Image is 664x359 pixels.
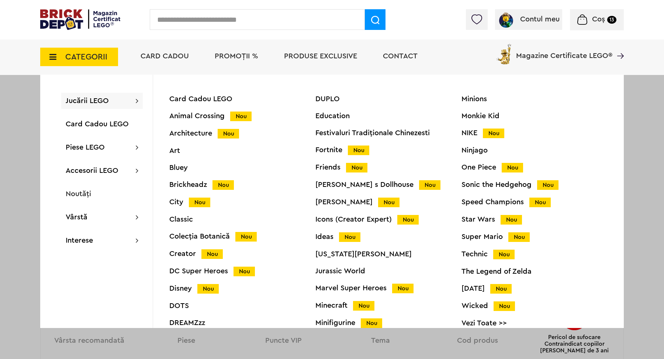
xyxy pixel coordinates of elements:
span: Magazine Certificate LEGO® [516,42,612,59]
span: CATEGORII [65,53,107,61]
a: Contact [383,52,418,60]
span: Coș [592,16,605,23]
small: 13 [607,16,616,24]
a: PROMOȚII % [215,52,258,60]
a: Produse exclusive [284,52,357,60]
a: Card Cadou [141,52,189,60]
a: Magazine Certificate LEGO® [612,42,624,50]
span: Contul meu [520,16,560,23]
a: Contul meu [498,16,560,23]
